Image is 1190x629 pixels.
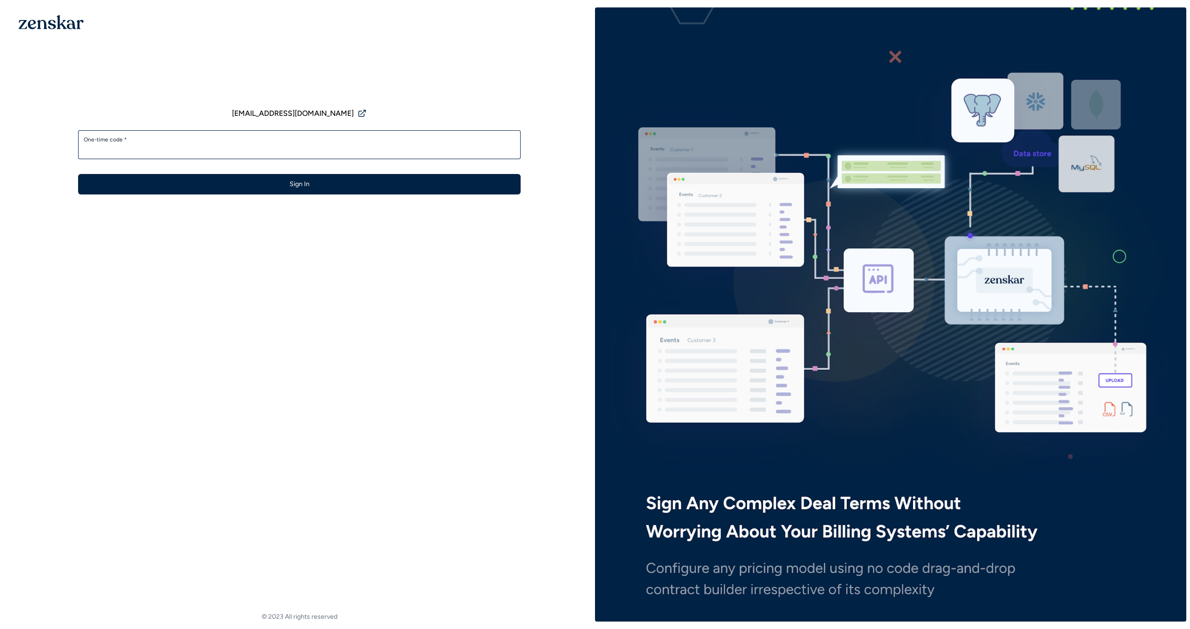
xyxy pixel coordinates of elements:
span: [EMAIL_ADDRESS][DOMAIN_NAME] [232,108,354,119]
img: 1OGAJ2xQqyY4LXKgY66KYq0eOWRCkrZdAb3gUhuVAqdWPZE9SRJmCz+oDMSn4zDLXe31Ii730ItAGKgCKgCCgCikA4Av8PJUP... [19,15,84,29]
footer: © 2023 All rights reserved [4,612,595,622]
label: One-time code * [84,136,515,143]
button: Sign In [78,174,521,194]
